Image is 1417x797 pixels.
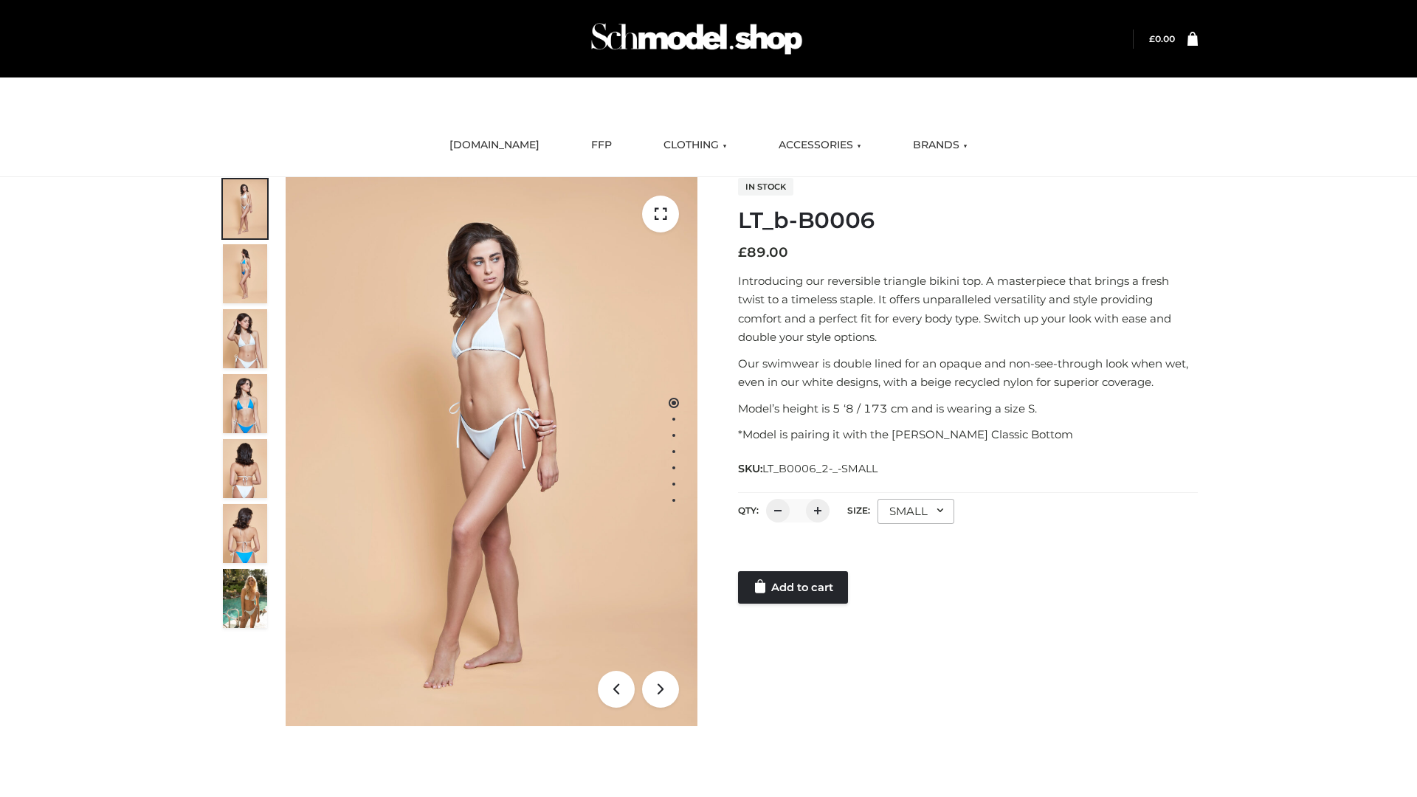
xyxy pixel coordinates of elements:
[223,439,267,498] img: ArielClassicBikiniTop_CloudNine_AzureSky_OW114ECO_7-scaled.jpg
[223,569,267,628] img: Arieltop_CloudNine_AzureSky2.jpg
[738,272,1198,347] p: Introducing our reversible triangle bikini top. A masterpiece that brings a fresh twist to a time...
[438,129,551,162] a: [DOMAIN_NAME]
[652,129,738,162] a: CLOTHING
[223,309,267,368] img: ArielClassicBikiniTop_CloudNine_AzureSky_OW114ECO_3-scaled.jpg
[738,207,1198,234] h1: LT_b-B0006
[738,425,1198,444] p: *Model is pairing it with the [PERSON_NAME] Classic Bottom
[223,504,267,563] img: ArielClassicBikiniTop_CloudNine_AzureSky_OW114ECO_8-scaled.jpg
[762,462,878,475] span: LT_B0006_2-_-SMALL
[1149,33,1175,44] bdi: 0.00
[1149,33,1175,44] a: £0.00
[223,374,267,433] img: ArielClassicBikiniTop_CloudNine_AzureSky_OW114ECO_4-scaled.jpg
[738,178,793,196] span: In stock
[286,177,697,726] img: ArielClassicBikiniTop_CloudNine_AzureSky_OW114ECO_1
[738,460,879,477] span: SKU:
[768,129,872,162] a: ACCESSORIES
[580,129,623,162] a: FFP
[902,129,979,162] a: BRANDS
[738,244,747,261] span: £
[1149,33,1155,44] span: £
[878,499,954,524] div: SMALL
[847,505,870,516] label: Size:
[738,244,788,261] bdi: 89.00
[738,399,1198,418] p: Model’s height is 5 ‘8 / 173 cm and is wearing a size S.
[738,571,848,604] a: Add to cart
[223,179,267,238] img: ArielClassicBikiniTop_CloudNine_AzureSky_OW114ECO_1-scaled.jpg
[738,505,759,516] label: QTY:
[738,354,1198,392] p: Our swimwear is double lined for an opaque and non-see-through look when wet, even in our white d...
[586,10,807,68] img: Schmodel Admin 964
[223,244,267,303] img: ArielClassicBikiniTop_CloudNine_AzureSky_OW114ECO_2-scaled.jpg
